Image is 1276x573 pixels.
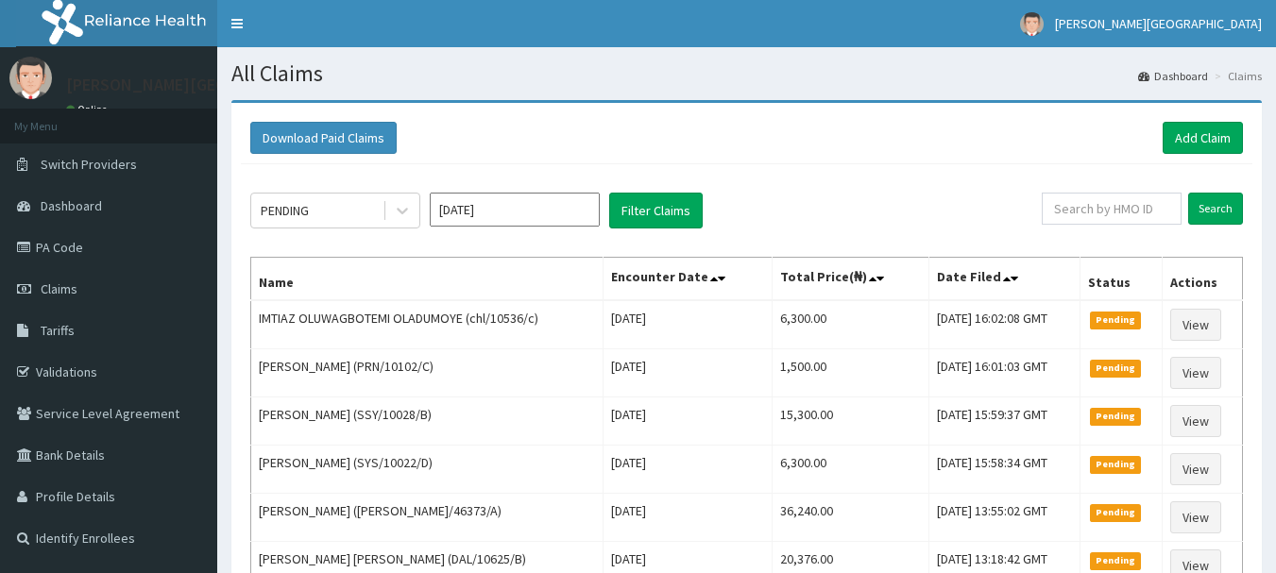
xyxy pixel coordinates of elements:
[1170,405,1221,437] a: View
[1080,258,1163,301] th: Status
[928,349,1080,397] td: [DATE] 16:01:03 GMT
[928,300,1080,349] td: [DATE] 16:02:08 GMT
[251,446,604,494] td: [PERSON_NAME] (SYS/10022/D)
[251,494,604,542] td: [PERSON_NAME] ([PERSON_NAME]/46373/A)
[1090,408,1142,425] span: Pending
[1188,193,1243,225] input: Search
[41,156,137,173] span: Switch Providers
[251,349,604,397] td: [PERSON_NAME] (PRN/10102/C)
[773,349,929,397] td: 1,500.00
[1170,309,1221,341] a: View
[1090,312,1142,329] span: Pending
[1090,360,1142,377] span: Pending
[41,197,102,214] span: Dashboard
[231,61,1262,86] h1: All Claims
[251,258,604,301] th: Name
[1055,15,1262,32] span: [PERSON_NAME][GEOGRAPHIC_DATA]
[604,300,773,349] td: [DATE]
[609,193,703,228] button: Filter Claims
[604,494,773,542] td: [DATE]
[928,258,1080,301] th: Date Filed
[9,57,52,99] img: User Image
[1090,504,1142,521] span: Pending
[1210,68,1262,84] li: Claims
[41,280,77,297] span: Claims
[1090,456,1142,473] span: Pending
[1170,453,1221,485] a: View
[773,258,929,301] th: Total Price(₦)
[1090,552,1142,569] span: Pending
[261,201,309,220] div: PENDING
[604,446,773,494] td: [DATE]
[251,300,604,349] td: IMTIAZ OLUWAGBOTEMI OLADUMOYE (chl/10536/c)
[773,397,929,446] td: 15,300.00
[604,349,773,397] td: [DATE]
[1042,193,1182,225] input: Search by HMO ID
[773,446,929,494] td: 6,300.00
[430,193,600,227] input: Select Month and Year
[1163,258,1243,301] th: Actions
[41,322,75,339] span: Tariffs
[773,300,929,349] td: 6,300.00
[928,494,1080,542] td: [DATE] 13:55:02 GMT
[1170,357,1221,389] a: View
[604,258,773,301] th: Encounter Date
[66,103,111,116] a: Online
[1020,12,1044,36] img: User Image
[250,122,397,154] button: Download Paid Claims
[1138,68,1208,84] a: Dashboard
[251,397,604,446] td: [PERSON_NAME] (SSY/10028/B)
[928,446,1080,494] td: [DATE] 15:58:34 GMT
[928,397,1080,446] td: [DATE] 15:59:37 GMT
[773,494,929,542] td: 36,240.00
[604,397,773,446] td: [DATE]
[1170,501,1221,533] a: View
[66,76,346,93] p: [PERSON_NAME][GEOGRAPHIC_DATA]
[1163,122,1243,154] a: Add Claim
